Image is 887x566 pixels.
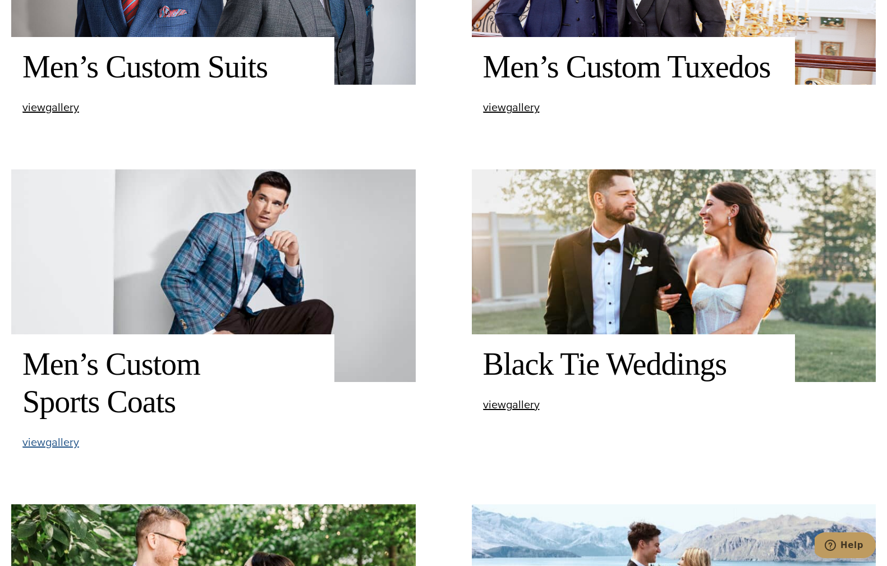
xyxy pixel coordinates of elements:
img: Client in blue bespoke Loro Piana sportscoat, white shirt. [11,169,416,381]
span: view gallery [22,434,79,450]
a: viewgallery [483,102,540,113]
iframe: Opens a widget where you can chat to one of our agents [815,532,876,560]
h2: Men’s Custom Tuxedos [483,48,784,86]
span: view gallery [483,396,540,413]
h2: Men’s Custom Suits [22,48,323,86]
img: Bride & groom outside. Bride wearing low cut wedding dress. Groom wearing wedding tuxedo by Zegna. [472,169,876,381]
span: view gallery [483,99,540,116]
h2: Men’s Custom Sports Coats [22,346,323,421]
a: viewgallery [22,102,79,113]
span: view gallery [22,99,79,116]
h2: Black Tie Weddings [483,346,784,383]
a: viewgallery [483,399,540,411]
a: viewgallery [22,436,79,448]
